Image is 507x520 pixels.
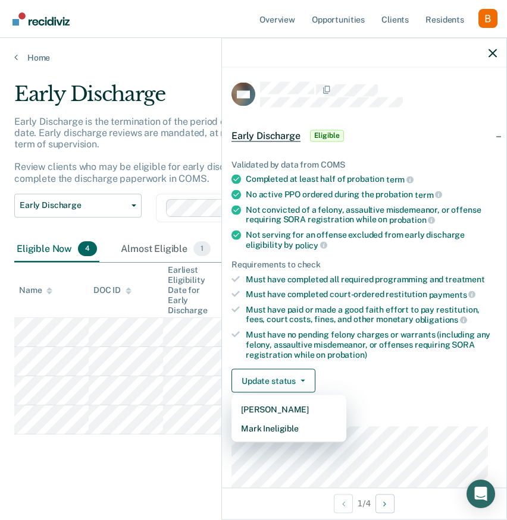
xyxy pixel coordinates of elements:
p: Early Discharge is the termination of the period of probation or parole before the full-term disc... [14,116,459,184]
span: treatment [445,275,485,284]
span: obligations [415,315,467,324]
span: term [415,190,442,199]
button: Profile dropdown button [478,9,497,28]
img: Recidiviz [12,12,70,26]
div: Name [19,285,52,295]
div: DOC ID [93,285,132,295]
span: policy [295,240,327,250]
div: Almost Eligible [118,237,213,263]
span: Early Discharge [20,200,127,210]
div: Early Discharge [14,82,471,116]
span: Eligible [310,130,344,141]
div: Open Intercom Messenger [467,480,495,508]
div: Not convicted of a felony, assaultive misdemeanor, or offense requiring SORA registration while on [246,204,497,225]
div: Validated by data from COMS [231,159,497,169]
span: probation [389,215,436,225]
span: probation) [327,349,367,359]
div: Requirements to check [231,260,497,270]
button: Next Opportunity [375,494,395,513]
button: Previous Opportunity [334,494,353,513]
span: term [386,175,414,184]
span: payments [429,289,476,299]
div: Must have no pending felony charges or warrants (including any felony, assaultive misdemeanor, or... [246,329,497,359]
dt: Supervision [231,412,497,422]
div: Completed at least half of probation [246,174,497,185]
div: Earliest Eligibility Date for Early Discharge [168,265,233,315]
span: 1 [193,241,211,257]
div: Must have completed all required programming and [246,275,497,285]
div: 1 / 4 [222,487,506,519]
button: Mark Ineligible [231,419,346,438]
span: Early Discharge [231,130,301,141]
button: Update status [231,369,315,393]
div: No active PPO ordered during the probation [246,189,497,200]
div: Not serving for an offense excluded from early discharge eligibility by [246,229,497,250]
div: Early DischargeEligible [222,116,506,155]
button: [PERSON_NAME] [231,400,346,419]
div: Must have completed court-ordered restitution [246,289,497,300]
div: Eligible Now [14,237,99,263]
a: Home [14,52,493,63]
div: Must have paid or made a good faith effort to pay restitution, fees, court costs, fines, and othe... [246,304,497,324]
span: 4 [78,241,97,257]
